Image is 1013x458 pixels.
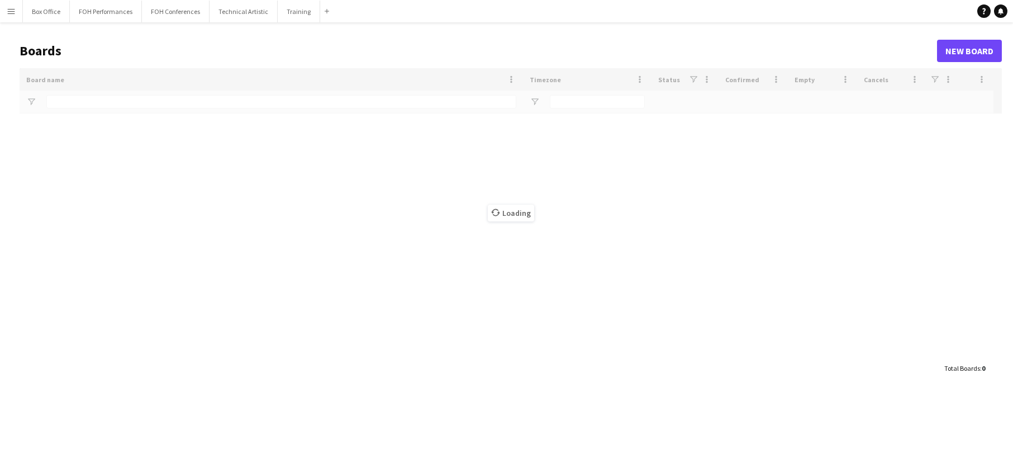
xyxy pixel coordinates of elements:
[210,1,278,22] button: Technical Artistic
[20,43,937,59] h1: Boards
[278,1,320,22] button: Training
[142,1,210,22] button: FOH Conferences
[23,1,70,22] button: Box Office
[488,205,534,221] span: Loading
[937,40,1002,62] a: New Board
[944,357,985,379] div: :
[70,1,142,22] button: FOH Performances
[982,364,985,372] span: 0
[944,364,980,372] span: Total Boards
